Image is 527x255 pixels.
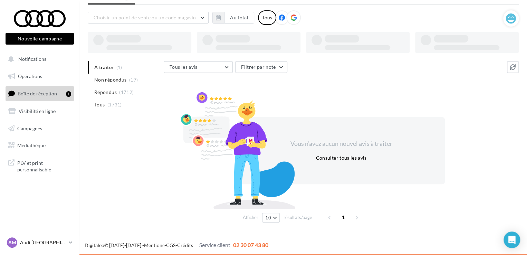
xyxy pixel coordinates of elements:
a: AM Audi [GEOGRAPHIC_DATA] [6,236,74,249]
a: PLV et print personnalisable [4,155,75,176]
span: PLV et print personnalisable [17,158,71,173]
a: Digitaleo [85,242,104,248]
div: 1 [66,91,71,97]
span: Afficher [243,214,258,221]
button: Consulter tous les avis [313,154,369,162]
span: 1 [338,212,349,223]
span: 02 30 07 43 80 [233,242,268,248]
div: Vous n'avez aucun nouvel avis à traiter [282,139,401,148]
span: (1712) [119,89,134,95]
span: (19) [129,77,138,83]
div: Tous [258,10,276,25]
span: (1731) [107,102,122,107]
a: Boîte de réception1 [4,86,75,101]
span: Tous [94,101,105,108]
a: CGS [166,242,175,248]
span: Campagnes [17,125,42,131]
a: Crédits [177,242,193,248]
a: Campagnes [4,121,75,136]
button: Au total [212,12,254,23]
a: Visibilité en ligne [4,104,75,119]
span: Opérations [18,73,42,79]
span: © [DATE]-[DATE] - - - [85,242,268,248]
span: Répondus [94,89,117,96]
a: Opérations [4,69,75,84]
button: Au total [224,12,254,23]
span: Visibilité en ligne [19,108,56,114]
span: Service client [199,242,230,248]
button: Filtrer par note [235,61,287,73]
button: Nouvelle campagne [6,33,74,45]
button: Notifications [4,52,73,66]
span: AM [8,239,16,246]
p: Audi [GEOGRAPHIC_DATA] [20,239,66,246]
span: Non répondus [94,76,126,83]
div: Open Intercom Messenger [504,232,520,248]
span: Médiathèque [17,142,46,148]
span: Tous les avis [170,64,198,70]
button: Tous les avis [164,61,233,73]
span: Notifications [18,56,46,62]
button: Choisir un point de vente ou un code magasin [88,12,209,23]
a: Mentions [144,242,164,248]
span: Boîte de réception [18,91,57,96]
span: Choisir un point de vente ou un code magasin [94,15,196,20]
span: résultats/page [284,214,312,221]
a: Médiathèque [4,138,75,153]
button: 10 [262,213,280,223]
span: 10 [265,215,271,220]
